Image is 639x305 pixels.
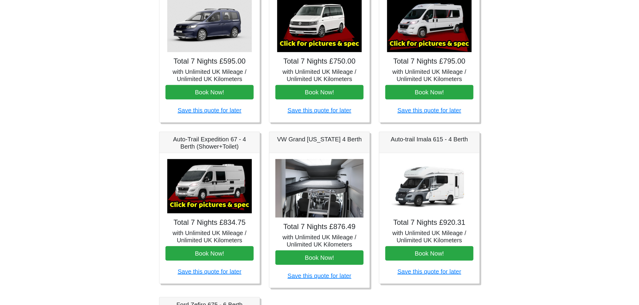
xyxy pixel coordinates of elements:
[165,246,254,261] button: Book Now!
[165,85,254,99] button: Book Now!
[167,159,252,213] img: Auto-Trail Expedition 67 - 4 Berth (Shower+Toilet)
[275,222,364,231] h4: Total 7 Nights £876.49
[165,218,254,227] h4: Total 7 Nights £834.75
[275,234,364,248] h5: with Unlimited UK Mileage / Unlimited UK Kilometers
[385,246,474,261] button: Book Now!
[165,68,254,83] h5: with Unlimited UK Mileage / Unlimited UK Kilometers
[385,68,474,83] h5: with Unlimited UK Mileage / Unlimited UK Kilometers
[397,268,461,275] a: Save this quote for later
[178,268,241,275] a: Save this quote for later
[287,272,351,279] a: Save this quote for later
[275,159,364,218] img: VW Grand California 4 Berth
[275,136,364,143] h5: VW Grand [US_STATE] 4 Berth
[275,85,364,99] button: Book Now!
[275,57,364,66] h4: Total 7 Nights £750.00
[287,107,351,114] a: Save this quote for later
[385,85,474,99] button: Book Now!
[385,57,474,66] h4: Total 7 Nights £795.00
[165,57,254,66] h4: Total 7 Nights £595.00
[385,136,474,143] h5: Auto-trail Imala 615 - 4 Berth
[178,107,241,114] a: Save this quote for later
[275,250,364,265] button: Book Now!
[275,68,364,83] h5: with Unlimited UK Mileage / Unlimited UK Kilometers
[165,136,254,150] h5: Auto-Trail Expedition 67 - 4 Berth (Shower+Toilet)
[385,229,474,244] h5: with Unlimited UK Mileage / Unlimited UK Kilometers
[385,218,474,227] h4: Total 7 Nights £920.31
[165,229,254,244] h5: with Unlimited UK Mileage / Unlimited UK Kilometers
[387,159,472,213] img: Auto-trail Imala 615 - 4 Berth
[397,107,461,114] a: Save this quote for later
